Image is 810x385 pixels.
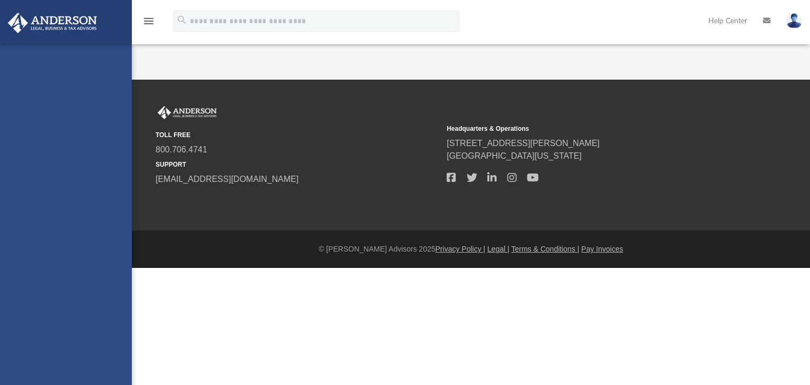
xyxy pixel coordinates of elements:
[436,245,486,253] a: Privacy Policy |
[156,130,439,140] small: TOLL FREE
[156,106,219,120] img: Anderson Advisors Platinum Portal
[5,13,100,33] img: Anderson Advisors Platinum Portal
[142,15,155,27] i: menu
[487,245,509,253] a: Legal |
[132,244,810,255] div: © [PERSON_NAME] Advisors 2025
[447,139,600,148] a: [STREET_ADDRESS][PERSON_NAME]
[447,124,730,133] small: Headquarters & Operations
[447,151,582,160] a: [GEOGRAPHIC_DATA][US_STATE]
[156,145,207,154] a: 800.706.4741
[142,20,155,27] a: menu
[156,175,298,184] a: [EMAIL_ADDRESS][DOMAIN_NAME]
[176,14,188,26] i: search
[786,13,802,28] img: User Pic
[156,160,439,169] small: SUPPORT
[512,245,580,253] a: Terms & Conditions |
[581,245,623,253] a: Pay Invoices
